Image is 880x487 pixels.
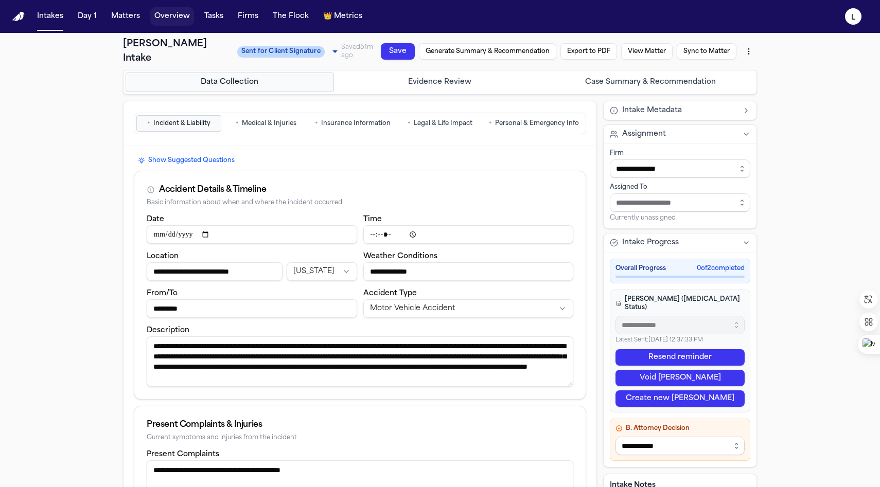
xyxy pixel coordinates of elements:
span: Intake Progress [622,238,679,248]
button: Overview [150,7,194,26]
button: Firms [234,7,262,26]
input: From/To destination [147,299,357,318]
label: Description [147,327,189,334]
div: Accident Details & Timeline [159,184,266,196]
a: Home [12,12,25,22]
div: Update intake status [237,44,341,59]
textarea: Incident description [147,336,573,387]
input: Assign to staff member [610,193,750,212]
button: Go to Legal & Life Impact [397,115,482,132]
label: Accident Type [363,290,417,297]
p: Latest Sent: [DATE] 12:37:33 PM [615,336,745,345]
button: Show Suggested Questions [134,154,239,167]
button: The Flock [269,7,313,26]
label: Location [147,252,179,260]
span: Legal & Life Impact [414,119,472,128]
div: Assigned To [610,183,750,191]
span: Overall Progress [615,264,666,273]
button: Void [PERSON_NAME] [615,370,745,386]
button: Export to PDF [560,43,617,60]
span: • [315,118,318,129]
h4: B. Attorney Decision [615,424,745,432]
button: Assignment [604,125,756,143]
span: 0 of 2 completed [697,264,745,273]
span: Intake Metadata [622,105,682,116]
span: Medical & Injuries [242,119,296,128]
span: Assignment [622,129,666,139]
button: crownMetrics [319,7,366,26]
text: L [851,14,855,21]
button: Matters [107,7,144,26]
button: Tasks [200,7,227,26]
button: Go to Evidence Review step [336,73,544,92]
span: Saved 51m ago [341,44,373,59]
button: Intakes [33,7,67,26]
button: Go to Medical & Injuries [223,115,308,132]
span: Personal & Emergency Info [495,119,579,128]
div: Present Complaints & Injuries [147,419,573,431]
button: More actions [741,42,757,61]
button: Resend reminder [615,349,745,366]
h4: [PERSON_NAME] ([MEDICAL_DATA] Status) [615,295,745,312]
button: Intake Progress [604,233,756,252]
button: Incident state [287,262,357,281]
button: Intake Metadata [604,101,756,120]
button: Go to Case Summary & Recommendation step [546,73,754,92]
span: • [489,118,492,129]
span: • [147,118,150,129]
label: Date [147,215,164,223]
input: Incident date [147,225,357,244]
h1: [PERSON_NAME] Intake [123,37,231,66]
span: Currently unassigned [610,214,676,222]
label: From/To [147,290,178,297]
input: Incident time [363,225,574,244]
button: Go to Incident & Liability [136,115,221,132]
input: Incident location [147,262,283,281]
label: Weather Conditions [363,252,437,260]
span: Metrics [334,11,362,22]
button: View Matter [621,43,673,60]
button: Go to Personal & Emergency Info [484,115,584,132]
span: • [408,118,411,129]
button: Go to Data Collection step [126,73,334,92]
button: Create new [PERSON_NAME] [615,390,745,407]
nav: Intake steps [126,73,754,92]
button: Go to Insurance Information [310,115,395,132]
div: Firm [610,149,750,157]
span: • [236,118,239,129]
button: Generate Summary & Recommendation [419,43,556,60]
div: Basic information about when and where the incident occurred [147,199,573,207]
label: Present Complaints [147,450,219,458]
input: Weather conditions [363,262,574,281]
span: crown [323,11,332,22]
button: Day 1 [74,7,101,26]
button: Sync to Matter [677,43,736,60]
div: Current symptoms and injuries from the incident [147,434,573,442]
span: Sent for Client Signature [237,46,325,58]
input: Select firm [610,159,750,178]
button: Save [381,43,415,60]
span: Insurance Information [321,119,391,128]
span: Incident & Liability [153,119,210,128]
label: Time [363,215,382,223]
img: Finch Logo [12,12,25,22]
